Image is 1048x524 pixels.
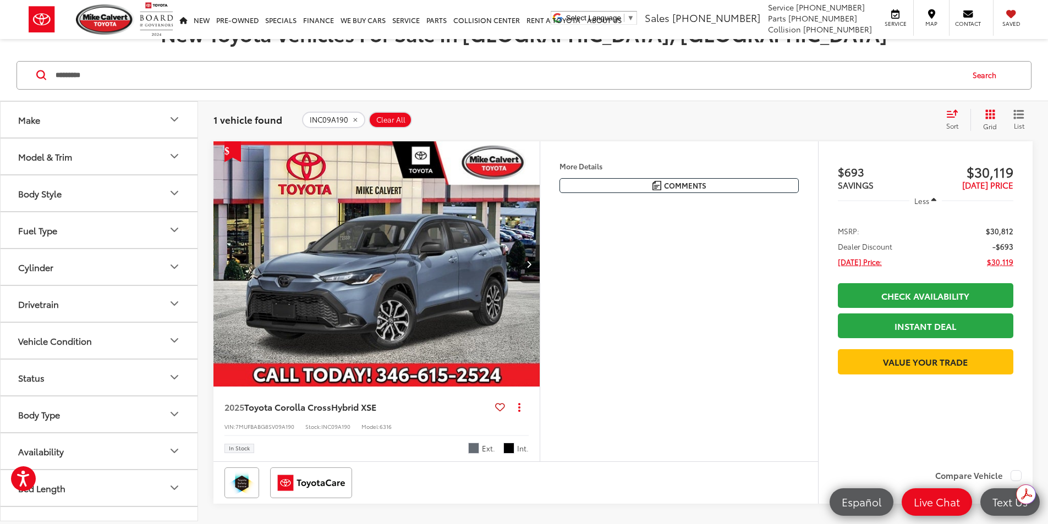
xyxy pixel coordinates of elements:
span: -$693 [992,241,1013,252]
div: Model & Trim [18,151,72,162]
span: Sales [645,10,670,25]
a: Text Us [980,488,1040,516]
span: Saved [999,20,1023,27]
span: Comments [664,180,706,191]
button: Grid View [970,109,1005,131]
span: MSRP: [838,225,859,236]
button: StatusStatus [1,360,199,395]
span: [PHONE_NUMBER] [796,2,865,13]
span: Parts [768,13,786,24]
button: AvailabilityAvailability [1,433,199,469]
button: Less [909,191,942,211]
label: Compare Vehicle [935,470,1022,481]
div: Fuel Type [168,223,181,236]
a: Value Your Trade [838,349,1013,374]
button: Fuel TypeFuel Type [1,212,199,248]
span: [DATE] PRICE [962,179,1013,191]
button: remove INC09A190 [302,112,365,128]
span: 1 vehicle found [213,113,282,126]
div: Bed Length [18,483,65,493]
button: Vehicle ConditionVehicle Condition [1,323,199,358]
span: Black [503,443,514,454]
div: Status [18,372,45,383]
button: List View [1005,109,1033,131]
button: Bed LengthBed Length [1,470,199,506]
span: Service [768,2,794,13]
span: [PHONE_NUMBER] [788,13,857,24]
a: Check Availability [838,283,1013,308]
span: In Stock [229,445,250,451]
div: Cylinder [18,262,53,272]
span: Contact [955,20,981,27]
button: Clear All [369,112,412,128]
span: Text Us [987,495,1033,509]
div: Vehicle Condition [18,335,92,346]
span: Clear All [376,115,405,124]
div: Drivetrain [168,297,181,310]
span: Model: [361,422,380,431]
button: Actions [509,398,529,417]
button: Search [962,62,1012,89]
span: Stock: [305,422,321,431]
h4: More Details [559,162,799,170]
div: Make [18,114,40,125]
span: [PHONE_NUMBER] [803,24,872,35]
div: Vehicle Condition [168,334,181,347]
span: $30,812 [986,225,1013,236]
span: $30,119 [925,163,1013,180]
img: Mike Calvert Toyota [76,4,134,35]
span: 7MUFBABG8SV09A190 [235,422,294,431]
button: MakeMake [1,102,199,137]
button: Body StyleBody Style [1,175,199,211]
span: INC09A190 [321,422,350,431]
button: Model & TrimModel & Trim [1,139,199,174]
span: Get Price Drop Alert [224,141,241,162]
span: [DATE] Price: [838,256,882,267]
span: Español [836,495,887,509]
a: Español [830,488,893,516]
a: Instant Deal [838,313,1013,338]
a: 2025Toyota Corolla CrossHybrid XSE [224,401,491,413]
span: 6316 [380,422,392,431]
span: 2025 [224,400,244,413]
button: Next image [518,245,540,283]
span: $30,119 [987,256,1013,267]
div: Status [168,371,181,384]
div: Body Style [18,188,62,198]
span: ▼ [627,14,634,22]
button: Body TypeBody Type [1,396,199,432]
button: DrivetrainDrivetrain [1,286,199,322]
img: Toyota Safety Sense Mike Calvert Toyota Houston TX [227,470,257,496]
img: Comments [652,181,661,190]
span: Map [919,20,943,27]
span: Hybrid XSE [331,400,376,413]
span: Service [883,20,908,27]
span: Toyota Corolla Cross [244,400,331,413]
span: [PHONE_NUMBER] [672,10,760,25]
span: Live Chat [908,495,965,509]
div: Model & Trim [168,150,181,163]
span: Blue Crush Metallic/Jet Black [468,443,479,454]
a: 2025 Toyota Corolla Cross Hybrid XSE2025 Toyota Corolla Cross Hybrid XSE2025 Toyota Corolla Cross... [213,141,541,387]
span: $693 [838,163,926,180]
span: Collision [768,24,801,35]
div: Bed Length [168,481,181,494]
span: List [1013,121,1024,130]
span: Int. [517,443,529,454]
img: ToyotaCare Mike Calvert Toyota Houston TX [272,470,350,496]
span: Grid [983,122,997,131]
div: Body Type [168,407,181,421]
div: Drivetrain [18,299,59,309]
span: Ext. [482,443,495,454]
span: VIN: [224,422,235,431]
div: 2025 Toyota Corolla Cross Hybrid XSE 0 [213,141,541,387]
div: Cylinder [168,260,181,273]
img: 2025 Toyota Corolla Cross Hybrid XSE [213,141,541,387]
div: Make [168,113,181,126]
div: Body Type [18,409,60,420]
div: Availability [18,446,64,456]
div: Availability [168,444,181,457]
button: Select sort value [941,109,970,131]
input: Search by Make, Model, or Keyword [54,62,962,89]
